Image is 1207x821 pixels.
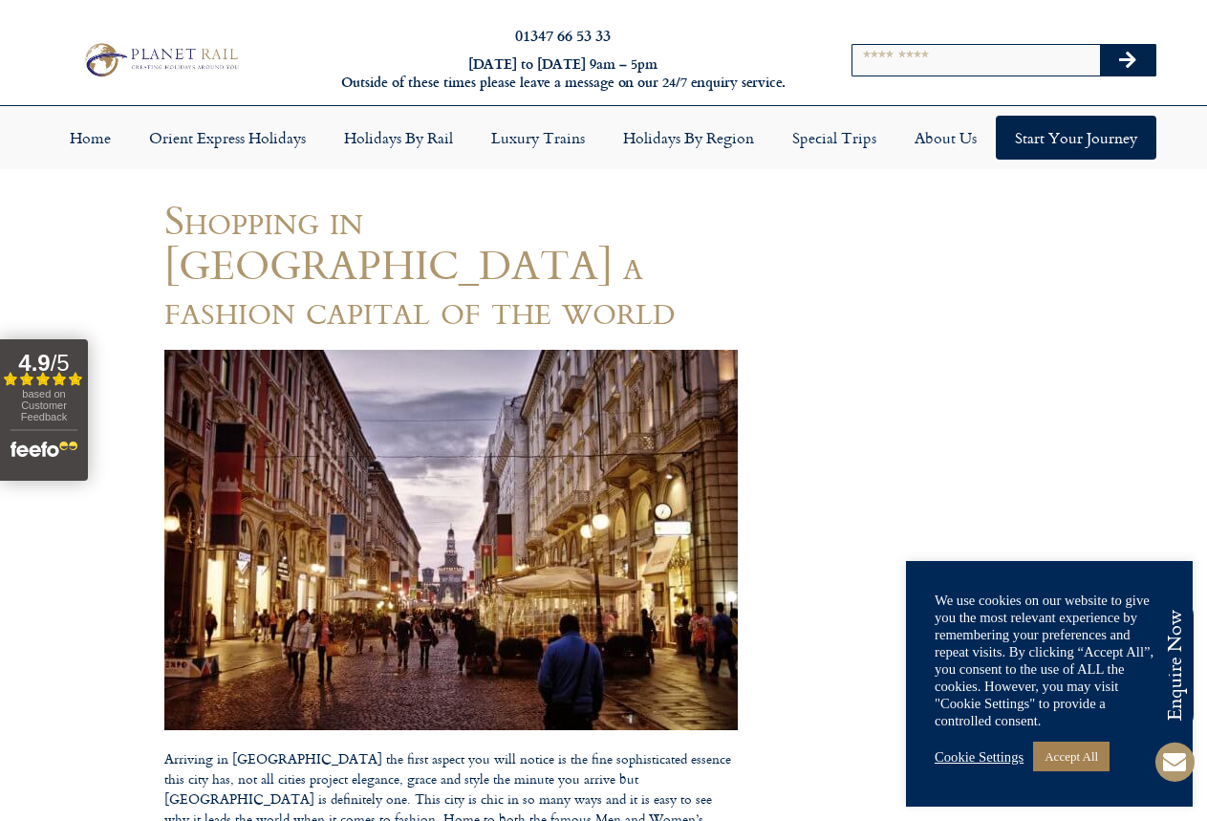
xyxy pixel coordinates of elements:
a: Luxury Trains [472,116,604,160]
a: Start your Journey [996,116,1156,160]
a: Special Trips [773,116,895,160]
button: Search [1100,45,1155,76]
a: Holidays by Rail [325,116,472,160]
a: About Us [895,116,996,160]
a: 01347 66 53 33 [515,24,611,46]
a: Home [51,116,130,160]
a: Cookie Settings [935,748,1024,766]
h1: Shopping in [GEOGRAPHIC_DATA] a fashion capital of the world [164,197,738,333]
nav: Menu [10,116,1197,160]
a: Accept All [1033,742,1110,771]
img: Planet Rail Train Holidays Logo [78,39,243,79]
a: Holidays by Region [604,116,773,160]
h6: [DATE] to [DATE] 9am – 5pm Outside of these times please leave a message on our 24/7 enquiry serv... [327,55,800,91]
div: We use cookies on our website to give you the most relevant experience by remembering your prefer... [935,592,1164,729]
a: Orient Express Holidays [130,116,325,160]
